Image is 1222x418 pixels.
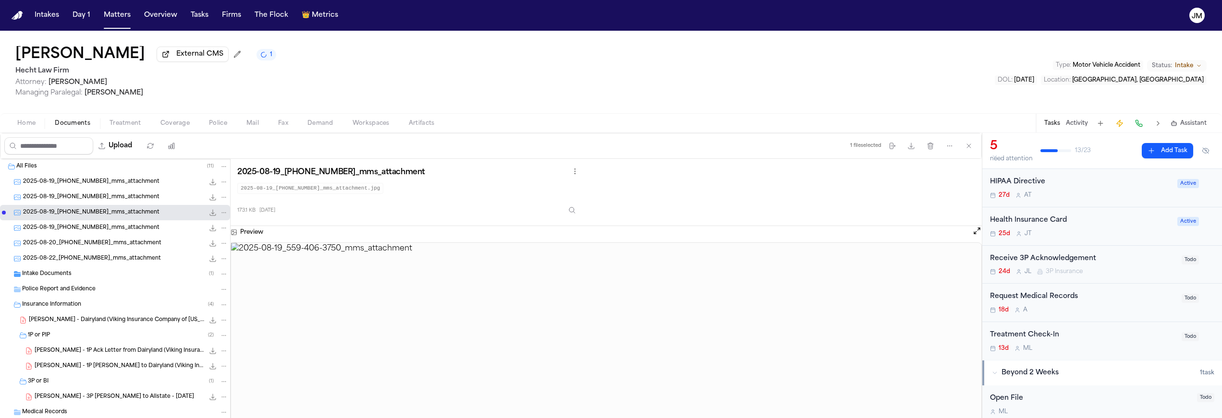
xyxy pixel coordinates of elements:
[982,360,1222,385] button: Beyond 2 Weeks1task
[1002,368,1059,378] span: Beyond 2 Weeks
[1177,179,1199,188] span: Active
[999,191,1010,199] span: 27d
[15,65,276,77] h2: Hecht Law Firm
[28,378,49,386] span: 3P or BI
[990,177,1172,188] div: HIPAA Directive
[208,208,218,217] button: Download 2025-08-19_559-406-3750_mms_attachment
[1014,77,1034,83] span: [DATE]
[990,155,1033,163] div: need attention
[69,7,94,24] button: Day 1
[140,7,181,24] button: Overview
[100,7,134,24] a: Matters
[257,49,276,60] button: 1 active task
[353,119,390,127] span: Workspaces
[237,183,383,194] code: 2025-08-19_[PHONE_NUMBER]_mms_attachment.jpg
[999,345,1009,352] span: 13d
[990,291,1176,302] div: Request Medical Records
[237,207,256,214] span: 173.1 KB
[208,192,218,202] button: Download 2025-08-19_559-406-3750_mms_attachment
[176,49,223,59] span: External CMS
[972,226,982,236] button: Open preview
[1175,62,1193,70] span: Intake
[1182,332,1199,341] span: Todo
[982,284,1222,322] div: Open task: Request Medical Records
[49,79,107,86] span: [PERSON_NAME]
[259,207,275,214] span: [DATE]
[23,193,159,202] span: 2025-08-19_[PHONE_NUMBER]_mms_attachment
[1056,62,1071,68] span: Type :
[157,47,229,62] button: External CMS
[208,315,218,325] button: Download A. Flores - Dairyland (Viking Insurance Company of Wisconsin) Policy Declarations - 5.31...
[990,393,1191,404] div: Open File
[23,255,161,263] span: 2025-08-22_[PHONE_NUMBER]_mms_attachment
[16,163,37,171] span: All Files
[15,46,145,63] button: Edit matter name
[187,7,212,24] button: Tasks
[208,223,218,233] button: Download 2025-08-19_559-406-3750_mms_attachment
[35,393,194,401] span: [PERSON_NAME] - 3P [PERSON_NAME] to Allstate - [DATE]
[218,7,245,24] button: Firms
[972,226,982,239] button: Open preview
[208,361,218,371] button: Download A. Flores - 1P LOR to Dairyland (Viking Insurance Company of Wisconsin) - 8.26.25
[1147,60,1207,72] button: Change status from Intake
[35,362,204,370] span: [PERSON_NAME] - 1P [PERSON_NAME] to Dairyland (Viking Insurance Company of [US_STATE]) - [DATE]
[1177,217,1199,226] span: Active
[22,270,72,278] span: Intake Documents
[1041,75,1207,85] button: Edit Location: Fresno, CA
[1113,117,1126,130] button: Create Immediate Task
[1200,369,1214,377] span: 1 task
[85,89,143,96] span: [PERSON_NAME]
[15,46,145,63] h1: [PERSON_NAME]
[1197,143,1214,158] button: Hide completed tasks (⌘⇧H)
[307,119,333,127] span: Demand
[1025,230,1032,238] span: J T
[1072,77,1204,83] span: [GEOGRAPHIC_DATA], [GEOGRAPHIC_DATA]
[270,51,272,59] span: 1
[990,330,1176,341] div: Treatment Check-In
[23,224,159,232] span: 2025-08-19_[PHONE_NUMBER]_mms_attachment
[110,119,141,127] span: Treatment
[17,119,36,127] span: Home
[246,119,259,127] span: Mail
[1044,77,1071,83] span: Location :
[1180,119,1207,127] span: Assistant
[1023,345,1032,352] span: M L
[251,7,292,24] button: The Flock
[1152,62,1172,70] span: Status:
[1197,393,1214,402] span: Todo
[12,11,23,20] a: Home
[982,207,1222,246] div: Open task: Health Insurance Card
[208,302,214,307] span: ( 4 )
[28,332,50,340] span: 1P or PIP
[29,316,204,324] span: [PERSON_NAME] - Dairyland (Viking Insurance Company of [US_STATE]) Policy Declarations - [DATE] t...
[982,322,1222,360] div: Open task: Treatment Check-In
[22,286,96,294] span: Police Report and Evidence
[240,228,263,236] h3: Preview
[990,139,1033,154] div: 5
[1023,306,1027,314] span: A
[23,209,159,217] span: 2025-08-19_[PHONE_NUMBER]_mms_attachment
[999,230,1010,238] span: 25d
[990,215,1172,226] div: Health Insurance Card
[1094,117,1107,130] button: Add Task
[982,246,1222,284] div: Open task: Receive 3P Acknowledgement
[22,408,67,417] span: Medical Records
[850,143,881,149] div: 1 file selected
[1171,119,1207,127] button: Assistant
[998,77,1013,83] span: DOL :
[1075,147,1091,155] span: 13 / 23
[31,7,63,24] button: Intakes
[23,239,161,248] span: 2025-08-20_[PHONE_NUMBER]_mms_attachment
[208,392,218,402] button: Download A. Flores - 3P LOR to Allstate - 8.26.25
[1053,60,1143,70] button: Edit Type: Motor Vehicle Accident
[93,137,138,155] button: Upload
[237,167,425,177] h3: 2025-08-19_[PHONE_NUMBER]_mms_attachment
[55,119,90,127] span: Documents
[23,178,159,186] span: 2025-08-19_[PHONE_NUMBER]_mms_attachment
[1182,255,1199,264] span: Todo
[209,271,214,276] span: ( 1 )
[208,346,218,356] button: Download A. Flores - 1P Ack Letter from Dairyland (Viking Insurance Company of Wisconsin) - 8.27.25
